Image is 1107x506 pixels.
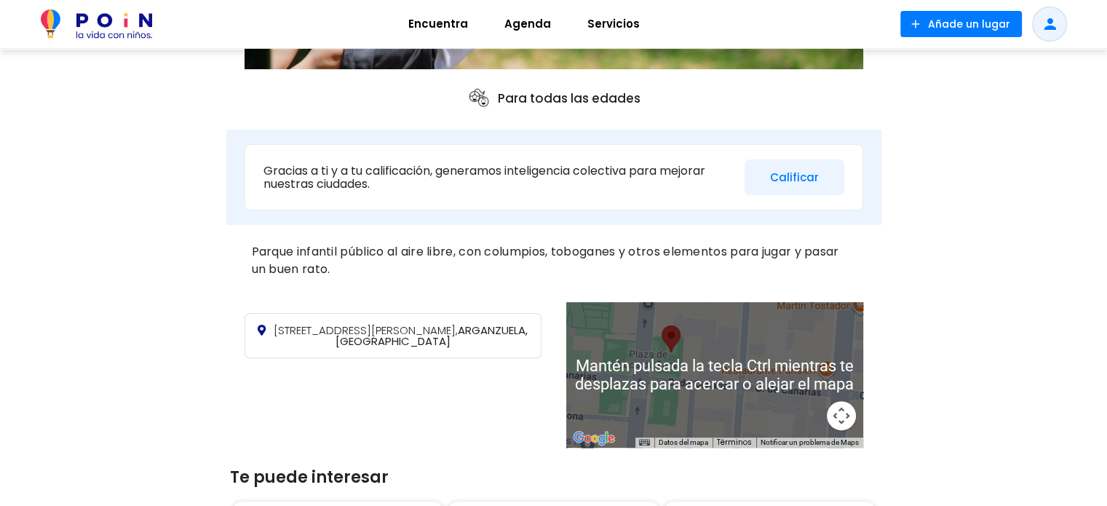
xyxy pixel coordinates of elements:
p: Gracias a ti y a tu calificación, generamos inteligencia colectiva para mejorar nuestras ciudades. [263,165,734,190]
span: [STREET_ADDRESS][PERSON_NAME], [274,323,458,338]
span: Agenda [498,12,558,36]
span: Servicios [581,12,646,36]
div: Parque infantil público al aire libre, con columpios, toboganes y otros elementos para jugar y pa... [245,240,863,282]
img: POiN [41,9,152,39]
a: Abre esta zona en Google Maps (se abre en una nueva ventana) [570,429,618,448]
button: Datos del mapa [659,438,708,448]
button: Combinaciones de teclas [639,438,649,448]
button: Añade un lugar [900,11,1022,37]
a: Encuentra [390,7,486,41]
a: Notificar un problema de Maps [761,438,859,446]
img: ages icon [467,87,491,110]
a: Agenda [486,7,569,41]
span: ARGANZUELA, [GEOGRAPHIC_DATA] [274,323,528,349]
p: Para todas las edades [467,87,640,110]
button: Calificar [745,159,844,195]
h3: Te puede interesar [230,468,878,487]
img: Google [570,429,618,448]
button: Controles de visualización del mapa [827,401,856,430]
span: Encuentra [402,12,475,36]
a: Servicios [569,7,658,41]
a: Términos (se abre en una nueva pestaña) [717,437,752,448]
